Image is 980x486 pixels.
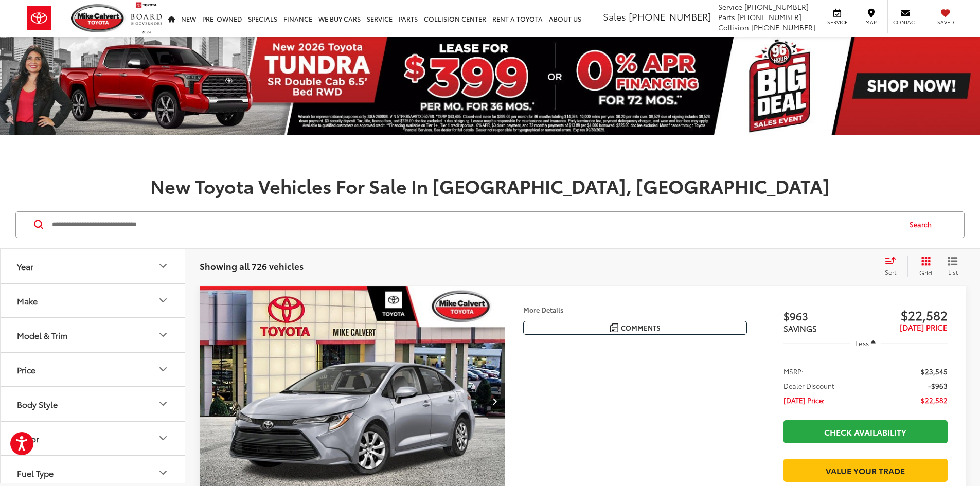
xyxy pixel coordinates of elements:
[1,422,186,455] button: ColorColor
[900,212,947,238] button: Search
[17,399,58,409] div: Body Style
[928,381,948,391] span: -$963
[783,366,804,376] span: MSRP:
[17,330,67,340] div: Model & Trim
[737,12,801,22] span: [PHONE_NUMBER]
[157,398,169,410] div: Body Style
[826,19,849,26] span: Service
[1,249,186,283] button: YearYear
[1,284,186,317] button: MakeMake
[751,22,815,32] span: [PHONE_NUMBER]
[157,329,169,341] div: Model & Trim
[919,268,932,277] span: Grid
[783,322,817,334] span: SAVINGS
[885,267,896,276] span: Sort
[1,387,186,421] button: Body StyleBody Style
[783,308,866,323] span: $963
[71,4,126,32] img: Mike Calvert Toyota
[17,365,35,374] div: Price
[621,323,661,333] span: Comments
[523,306,747,313] h4: More Details
[200,260,304,272] span: Showing all 726 vehicles
[744,2,809,12] span: [PHONE_NUMBER]
[850,334,881,352] button: Less
[907,256,940,277] button: Grid View
[934,19,957,26] span: Saved
[948,267,958,276] span: List
[523,321,747,335] button: Comments
[17,468,54,478] div: Fuel Type
[17,296,38,305] div: Make
[1,318,186,352] button: Model & TrimModel & Trim
[940,256,966,277] button: List View
[610,323,618,332] img: Comments
[900,321,948,333] span: [DATE] PRICE
[157,432,169,444] div: Color
[783,459,948,482] a: Value Your Trade
[718,22,749,32] span: Collision
[860,19,882,26] span: Map
[921,366,948,376] span: $23,545
[718,12,735,22] span: Parts
[865,307,948,322] span: $22,582
[1,353,186,386] button: PricePrice
[855,338,869,348] span: Less
[157,294,169,307] div: Make
[157,363,169,375] div: Price
[783,420,948,443] a: Check Availability
[603,10,626,23] span: Sales
[921,395,948,405] span: $22,582
[893,19,917,26] span: Contact
[17,261,33,271] div: Year
[51,212,900,237] input: Search by Make, Model, or Keyword
[484,383,505,419] button: Next image
[783,381,834,391] span: Dealer Discount
[157,260,169,272] div: Year
[629,10,711,23] span: [PHONE_NUMBER]
[783,395,825,405] span: [DATE] Price:
[157,466,169,479] div: Fuel Type
[718,2,742,12] span: Service
[880,256,907,277] button: Select sort value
